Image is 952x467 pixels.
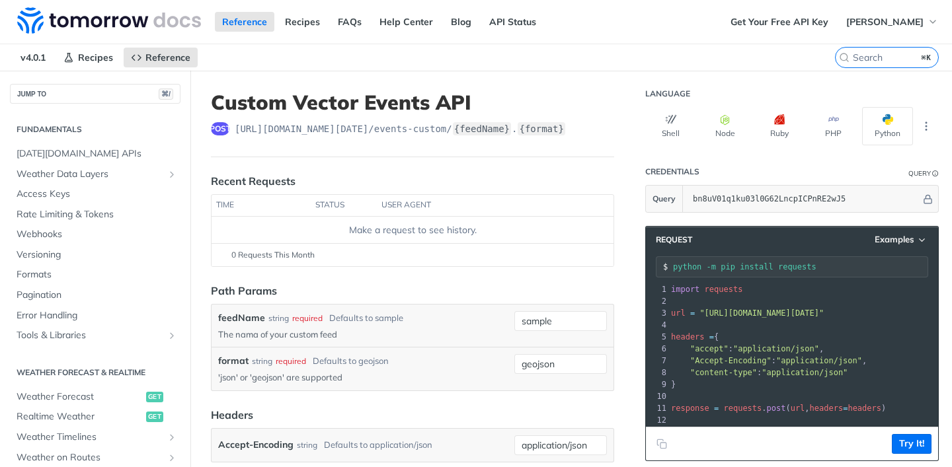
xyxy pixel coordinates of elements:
[916,116,936,136] button: More Languages
[671,368,848,377] span: :
[709,332,714,341] span: =
[10,205,180,225] a: Rate Limiting & Tokens
[646,414,668,426] div: 12
[211,122,229,135] span: post
[377,195,587,216] th: user agent
[10,225,180,244] a: Webhooks
[645,107,696,145] button: Shell
[252,355,272,367] div: string
[908,168,931,178] div: Query
[810,404,844,413] span: headers
[892,434,932,454] button: Try It!
[843,404,848,413] span: =
[211,283,277,299] div: Path Params
[10,184,180,204] a: Access Keys
[218,354,249,368] label: format
[645,166,699,177] div: Credentials
[671,380,676,389] span: }
[276,355,306,367] div: required
[10,407,180,427] a: Realtime Weatherget
[124,48,198,67] a: Reference
[646,390,668,402] div: 10
[646,367,668,378] div: 8
[17,329,163,342] span: Tools & Libraries
[862,107,913,145] button: Python
[10,164,180,184] a: Weather Data LayersShow subpages for Weather Data Layers
[218,328,509,340] p: The nama of your custom feed
[329,312,403,325] div: Defaults to sample
[278,12,327,32] a: Recipes
[10,387,180,407] a: Weather Forecastget
[646,283,668,295] div: 1
[791,404,805,413] span: url
[645,89,690,99] div: Language
[671,332,705,341] span: headers
[231,249,315,261] span: 0 Requests This Month
[699,308,824,318] span: "[URL][DOMAIN_NAME][DATE]"
[920,120,932,132] svg: More ellipsis
[921,192,935,205] button: Hide
[17,168,163,181] span: Weather Data Layers
[217,223,608,237] div: Make a request to see history.
[646,355,668,367] div: 7
[518,122,565,135] label: {format}
[146,412,163,422] span: get
[699,107,750,145] button: Node
[17,451,163,464] span: Weather on Routes
[653,193,676,205] span: Query
[646,295,668,307] div: 2
[673,262,928,271] input: Request instructions
[218,435,294,454] label: Accept-Encoding
[78,52,113,63] span: Recipes
[690,356,772,365] span: "Accept-Encoding"
[146,392,163,402] span: get
[17,7,201,34] img: Tomorrow.io Weather API Docs
[17,228,177,241] span: Webhooks
[10,427,180,447] a: Weather TimelinesShow subpages for Weather Timelines
[218,311,265,325] label: feedName
[671,332,719,341] span: {
[10,124,180,135] h2: Fundamentals
[671,404,709,413] span: response
[671,356,867,365] span: : ,
[671,344,824,353] span: : ,
[13,48,53,67] span: v4.0.1
[10,84,180,104] button: JUMP TO⌘/
[17,390,143,404] span: Weather Forecast
[754,107,805,145] button: Ruby
[690,368,757,377] span: "content-type"
[10,367,180,378] h2: Weather Forecast & realtime
[839,12,945,32] button: [PERSON_NAME]
[10,306,180,326] a: Error Handling
[482,12,543,32] a: API Status
[690,344,729,353] span: "accept"
[292,312,323,324] div: required
[671,285,699,294] span: import
[17,188,177,201] span: Access Keys
[724,404,762,413] span: requests
[17,248,177,262] span: Versioning
[686,186,921,212] input: apikey
[167,452,177,463] button: Show subpages for Weather on Routes
[646,331,668,343] div: 5
[646,319,668,331] div: 4
[653,434,671,454] button: Copy to clipboard
[705,285,743,294] span: requests
[313,355,389,368] div: Defaults to geojson
[10,265,180,285] a: Formats
[776,356,862,365] span: "application/json"
[235,122,566,135] span: https://api.tomorrow.io/v4/events-custom/{feedName}.{format}
[848,404,881,413] span: headers
[372,12,440,32] a: Help Center
[10,326,180,345] a: Tools & LibrariesShow subpages for Tools & Libraries
[690,308,695,318] span: =
[875,234,914,245] span: Examples
[212,195,311,216] th: time
[714,404,719,413] span: =
[10,144,180,164] a: [DATE][DOMAIN_NAME] APIs
[649,234,692,245] span: Request
[211,407,253,423] div: Headers
[808,107,859,145] button: PHP
[10,245,180,265] a: Versioning
[918,51,935,64] kbd: ⌘K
